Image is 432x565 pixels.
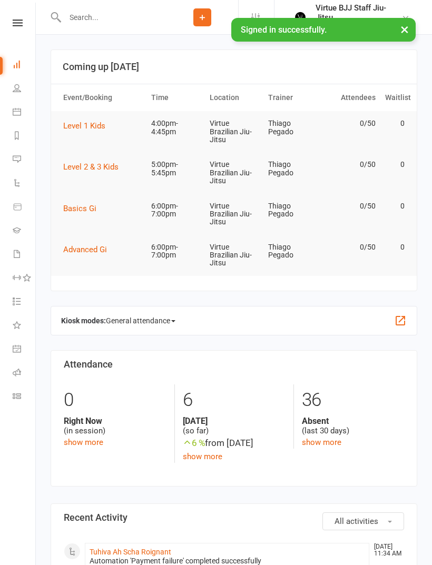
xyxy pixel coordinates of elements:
td: 0 [380,194,410,219]
td: 6:00pm-7:00pm [146,194,205,227]
a: Class kiosk mode [13,385,36,409]
td: Virtue Brazilian Jiu-Jitsu [205,194,263,235]
button: Basics Gi [63,202,104,215]
div: from [DATE] [183,436,285,450]
td: Thiago Pegado [263,194,322,227]
td: 6:00pm-7:00pm [146,235,205,268]
th: Location [205,84,263,111]
td: 0 [380,235,410,260]
span: Signed in successfully. [241,25,327,35]
button: × [395,18,414,41]
input: Search... [62,10,166,25]
div: (in session) [64,416,166,436]
a: Product Sales [13,196,36,220]
a: Roll call kiosk mode [13,362,36,385]
a: show more [64,438,103,447]
strong: [DATE] [183,416,285,426]
h3: Coming up [DATE] [63,62,405,72]
span: All activities [335,517,378,526]
span: Level 2 & 3 Kids [63,162,119,172]
th: Trainer [263,84,322,111]
div: (so far) [183,416,285,436]
td: Virtue Brazilian Jiu-Jitsu [205,111,263,152]
span: Advanced Gi [63,245,107,254]
time: [DATE] 11:34 AM [369,543,404,557]
th: Time [146,84,205,111]
a: Tuhiva Ah Scha Roignant [90,548,171,556]
td: 0/50 [322,235,380,260]
span: Level 1 Kids [63,121,105,131]
span: 6 % [183,438,205,448]
a: People [13,77,36,101]
div: (last 30 days) [302,416,404,436]
strong: Right Now [64,416,166,426]
button: All activities [322,512,404,530]
td: 4:00pm-4:45pm [146,111,205,144]
a: General attendance kiosk mode [13,338,36,362]
a: Reports [13,125,36,148]
a: show more [302,438,341,447]
td: Thiago Pegado [263,235,322,268]
button: Level 1 Kids [63,120,113,132]
strong: Absent [302,416,404,426]
div: 0 [64,384,166,416]
td: Thiago Pegado [263,111,322,144]
a: Calendar [13,101,36,125]
td: Virtue Brazilian Jiu-Jitsu [205,152,263,193]
h3: Attendance [64,359,404,370]
button: Advanced Gi [63,243,114,256]
span: General attendance [106,312,175,329]
th: Waitlist [380,84,410,111]
td: 0 [380,152,410,177]
td: 0/50 [322,111,380,136]
a: Dashboard [13,54,36,77]
td: 0/50 [322,194,380,219]
img: thumb_image1665449447.png [289,7,310,28]
span: Basics Gi [63,204,96,213]
th: Attendees [322,84,380,111]
div: Virtue BJJ Staff Jiu-Jitsu [316,3,401,22]
strong: Kiosk modes: [61,316,106,325]
div: 36 [302,384,404,416]
td: Virtue Brazilian Jiu-Jitsu [205,235,263,276]
th: Event/Booking [58,84,146,111]
a: show more [183,452,222,461]
td: 0 [380,111,410,136]
td: 0/50 [322,152,380,177]
td: 5:00pm-5:45pm [146,152,205,185]
td: Thiago Pegado [263,152,322,185]
button: Level 2 & 3 Kids [63,161,126,173]
a: What's New [13,314,36,338]
div: 6 [183,384,285,416]
h3: Recent Activity [64,512,404,523]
